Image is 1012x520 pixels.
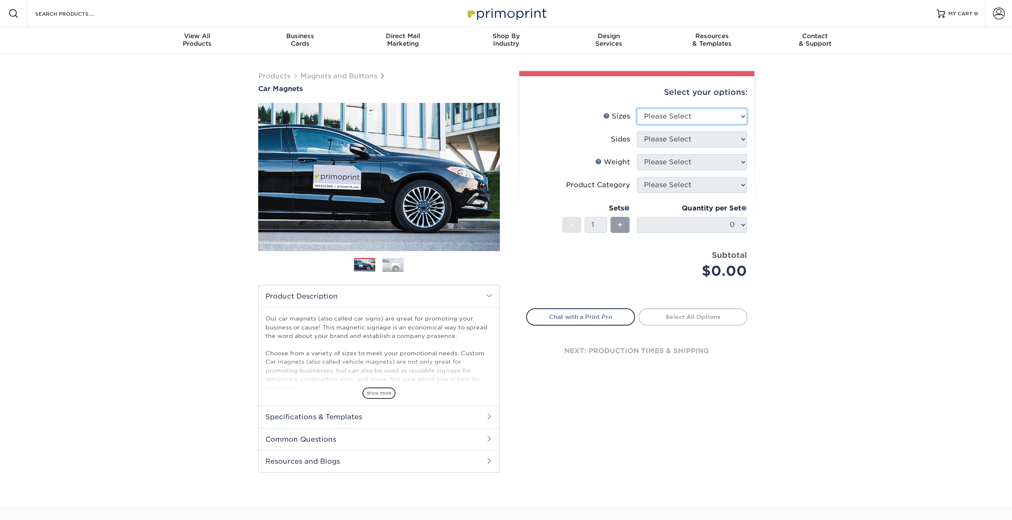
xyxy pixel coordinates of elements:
div: Sizes [603,111,630,122]
span: MY CART [948,10,973,17]
img: Magnets and Buttons 02 [382,257,404,272]
input: SEARCH PRODUCTS..... [34,8,117,19]
h2: Common Questions [259,428,499,450]
a: Chat with a Print Pro [526,308,635,325]
h2: Resources and Blogs [259,450,499,472]
a: Contact& Support [764,27,867,54]
div: Marketing [351,32,454,47]
div: next: production times & shipping [526,326,747,376]
span: Design [558,32,661,40]
span: - [570,219,574,231]
div: Products [146,32,249,47]
div: Quantity per Set [637,203,747,213]
h2: Product Description [259,285,499,307]
div: Sides [611,134,630,144]
span: Resources [661,32,764,40]
a: DesignServices [558,27,661,54]
div: Weight [595,157,630,167]
span: Business [248,32,351,40]
div: & Support [764,32,867,47]
h2: Specifications & Templates [259,406,499,428]
a: Resources& Templates [661,27,764,54]
div: Industry [454,32,558,47]
img: Magnets and Buttons 01 [354,258,375,273]
span: View All [146,32,249,40]
a: Direct MailMarketing [351,27,454,54]
p: Our car magnets (also called car signs) are great for promoting your business or cause! This magn... [265,314,493,461]
span: Car Magnets [258,85,303,93]
a: Magnets and Buttons [301,72,377,80]
div: Cards [248,32,351,47]
a: Car Magnets [258,85,500,93]
div: Product Category [566,180,630,190]
span: 0 [974,11,978,17]
a: Shop ByIndustry [454,27,558,54]
img: Primoprint [464,4,549,22]
img: Car Magnets 01 [258,94,500,260]
span: Shop By [454,32,558,40]
a: BusinessCards [248,27,351,54]
span: show more [362,387,396,399]
a: Select All Options [638,308,747,325]
span: + [617,219,623,231]
div: Select your options: [526,76,747,108]
span: Contact [764,32,867,40]
div: Services [558,32,661,47]
div: Sets [562,203,630,213]
span: Direct Mail [351,32,454,40]
div: & Templates [661,32,764,47]
a: Products [258,72,290,80]
a: View AllProducts [146,27,249,54]
div: $0.00 [643,261,747,281]
strong: Subtotal [712,250,747,260]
